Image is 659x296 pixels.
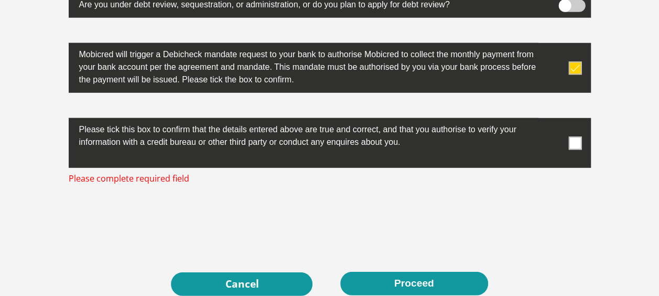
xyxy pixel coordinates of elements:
label: Mobicred will trigger a Debicheck mandate request to your bank to authorise Mobicred to collect t... [69,43,538,89]
span: Please complete required field [69,172,189,185]
label: Please tick this box to confirm that the details entered above are true and correct, and that you... [69,118,538,151]
a: Cancel [171,272,312,296]
iframe: reCAPTCHA [250,193,409,234]
button: Proceed [340,272,488,295]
